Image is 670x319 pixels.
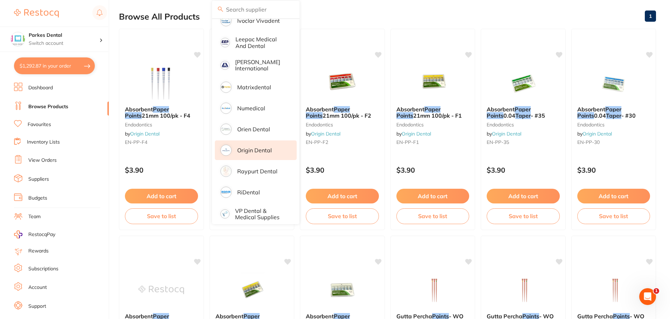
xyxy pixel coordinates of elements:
[125,166,198,174] p: $3.90
[306,122,379,127] small: endodontics
[577,122,650,127] small: endodontics
[125,106,198,119] b: Absorbent Paper Points 21mm 100/pk - F4
[237,147,272,153] p: Origin Dental
[319,65,365,100] img: Absorbent Paper Points 21mm 100/pk - F2
[306,208,379,224] button: Save to list
[645,9,656,23] a: 1
[125,131,160,137] span: by
[14,230,55,238] a: RestocqPay
[119,12,200,22] h2: Browse All Products
[577,106,650,119] b: Absorbent Paper Points 0.04 Taper - #30
[125,122,198,127] small: endodontics
[531,112,545,119] span: - #35
[503,112,515,119] span: 0.04
[605,106,621,113] em: Paper
[14,57,95,74] button: $1,292.87 in your order
[487,122,560,127] small: endodontics
[487,106,560,119] b: Absorbent Paper Points 0.04 Taper - #35
[487,106,515,113] span: Absorbent
[577,106,605,113] span: Absorbent
[125,189,198,203] button: Add to cart
[229,272,275,307] img: Absorbent Paper Points 0.04 Taper - #20
[125,208,198,224] button: Save to list
[311,131,340,137] a: Origin Dental
[29,32,99,39] h4: Parkes Dental
[14,5,59,21] a: Restocq Logo
[492,131,521,137] a: Origin Dental
[515,106,531,113] em: Paper
[583,131,612,137] a: Origin Dental
[221,188,231,197] img: RiDental
[28,176,49,183] a: Suppliers
[500,65,546,100] img: Absorbent Paper Points 0.04 Taper - #35
[130,131,160,137] a: Origin Dental
[639,288,656,305] iframe: Intercom live chat
[306,106,334,113] span: Absorbent
[306,106,379,119] b: Absorbent Paper Points 21mm 100/pk - F2
[28,284,47,291] a: Account
[306,166,379,174] p: $3.90
[424,106,440,113] em: Paper
[577,112,594,119] em: Points
[14,230,22,238] img: RestocqPay
[319,272,365,307] img: Absorbent Paper Points 0.04 Taper - #15
[221,62,228,69] img: Livingstone International
[125,112,142,119] em: Points
[396,106,424,113] span: Absorbent
[577,166,650,174] p: $3.90
[396,131,431,137] span: by
[334,106,350,113] em: Paper
[487,208,560,224] button: Save to list
[396,139,419,145] span: EN-PP-F1
[487,189,560,203] button: Add to cart
[410,272,456,307] img: Gutta Percha Points - WO Small
[410,65,456,100] img: Absorbent Paper Points 21mm 100/pk - F1
[396,189,470,203] button: Add to cart
[221,167,231,176] img: Raypurt Dental
[221,83,231,92] img: Matrixdental
[654,288,659,294] span: 1
[28,231,55,238] span: RestocqPay
[14,9,59,18] img: Restocq Logo
[577,189,650,203] button: Add to cart
[591,272,636,307] img: Gutta Percha Points - WO Medium
[29,40,99,47] p: Switch account
[27,139,60,146] a: Inventory Lists
[306,139,328,145] span: EN-PP-F2
[237,168,277,174] p: Raypurt Dental
[396,166,470,174] p: $3.90
[125,139,147,145] span: EN-PP-F4
[142,112,190,119] span: 21mm 100/pk - F4
[577,131,612,137] span: by
[396,208,470,224] button: Save to list
[237,105,265,111] p: Numedical
[28,84,53,91] a: Dashboard
[28,157,57,164] a: View Orders
[221,125,231,134] img: Orien dental
[235,36,287,49] p: Leepac Medical and Dental
[28,265,58,272] a: Subscriptions
[221,16,231,25] img: Ivoclar Vivadent
[487,139,509,145] span: EN-PP-35
[237,84,271,90] p: Matrixdental
[139,65,184,100] img: Absorbent Paper Points 21mm 100/pk - F4
[153,106,169,113] em: Paper
[306,189,379,203] button: Add to cart
[221,146,231,155] img: Origin Dental
[487,112,503,119] em: Points
[125,106,153,113] span: Absorbent
[28,303,46,310] a: Support
[577,139,600,145] span: EN-PP-30
[396,122,470,127] small: endodontics
[487,131,521,137] span: by
[221,210,228,217] img: VP Dental & Medical Supplies
[396,106,470,119] b: Absorbent Paper Points 21mm 100/pk - F1
[221,39,229,46] img: Leepac Medical and Dental
[28,103,68,110] a: Browse Products
[28,121,51,128] a: Favourites
[500,272,546,307] img: Gutta Percha Points - WO Primary
[396,112,413,119] em: Points
[212,1,299,18] input: Search supplier
[306,112,323,119] em: Points
[11,32,25,46] img: Parkes Dental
